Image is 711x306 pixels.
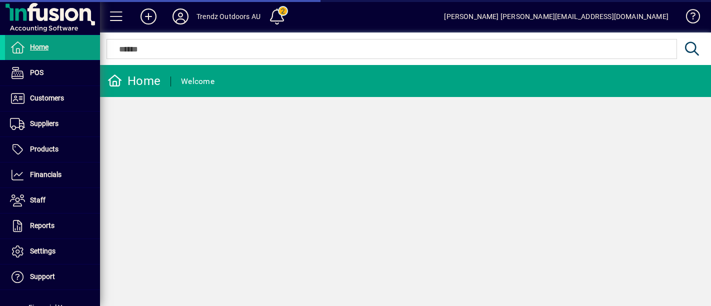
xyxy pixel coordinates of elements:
a: Financials [5,162,100,187]
span: Products [30,145,58,153]
a: Suppliers [5,111,100,136]
div: [PERSON_NAME] [PERSON_NAME][EMAIL_ADDRESS][DOMAIN_NAME] [444,8,668,24]
span: Support [30,272,55,280]
span: Home [30,43,48,51]
button: Profile [164,7,196,25]
span: Settings [30,247,55,255]
span: Customers [30,94,64,102]
span: Financials [30,170,61,178]
div: Home [107,73,160,89]
a: Reports [5,213,100,238]
span: Reports [30,221,54,229]
a: POS [5,60,100,85]
div: Trendz Outdoors AU [196,8,260,24]
span: POS [30,68,43,76]
a: Customers [5,86,100,111]
a: Settings [5,239,100,264]
a: Support [5,264,100,289]
a: Staff [5,188,100,213]
a: Knowledge Base [678,2,698,34]
span: Suppliers [30,119,58,127]
button: Add [132,7,164,25]
a: Products [5,137,100,162]
span: Staff [30,196,45,204]
div: Welcome [181,73,214,89]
